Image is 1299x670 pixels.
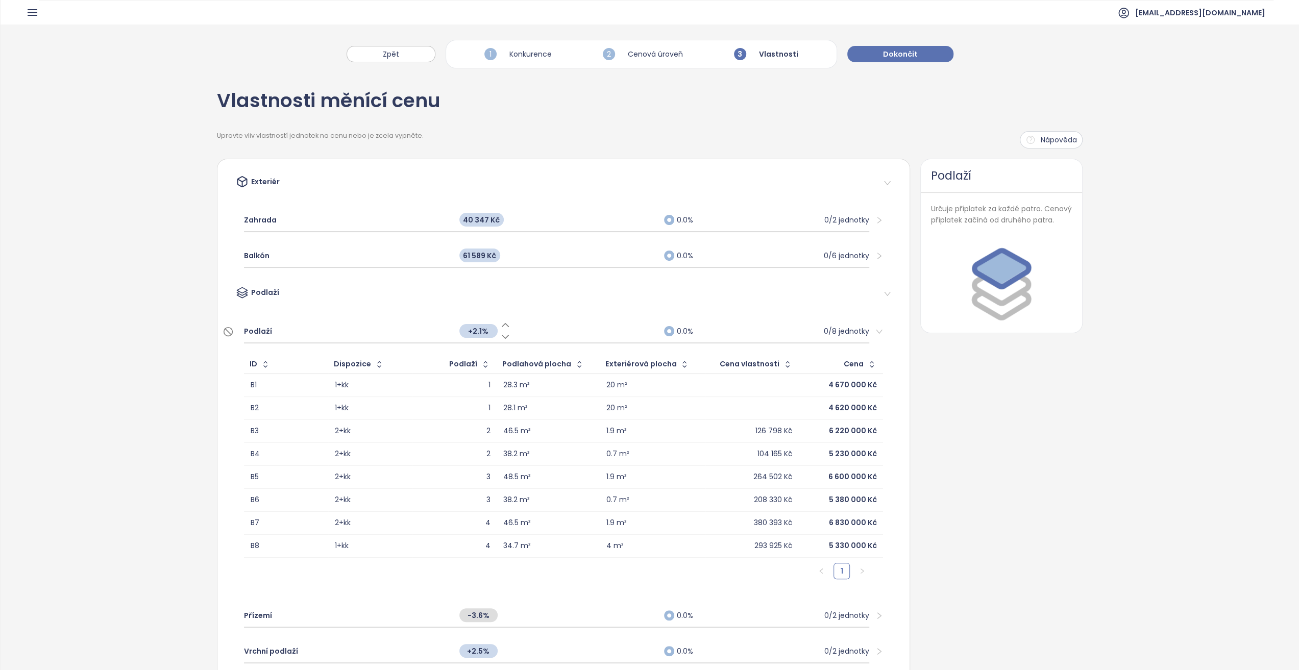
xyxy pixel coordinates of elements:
div: 2 [486,427,490,436]
div: 38.2 m² [503,495,529,505]
div: 2+kk [334,473,350,482]
div: 4 670 000 Kč [828,381,876,390]
div: 2+kk [334,450,350,459]
div: Cena [844,361,864,367]
div: 0.7 m² [606,450,629,459]
button: Dokončit [847,46,953,62]
li: Předchozí strana [813,563,829,579]
span: 2 [603,48,615,60]
a: 1 [834,563,849,579]
div: Cena vlastnosti [720,361,779,367]
div: 3 [486,473,490,482]
div: 0/2 jednotky [824,214,869,226]
button: Zpět [347,46,435,62]
div: 2+kk [334,495,350,505]
div: Podlahová plocha [502,361,571,367]
span: [EMAIL_ADDRESS][DOMAIN_NAME] [1135,1,1265,25]
div: 0/2 jednotky [824,610,869,621]
div: 5 230 000 Kč [828,450,876,459]
span: Dokončit [883,48,918,60]
button: right [854,563,870,579]
span: 61 589 Kč [459,249,500,262]
span: right [875,612,883,619]
span: 0.0% [677,214,693,226]
span: right [875,648,883,655]
span: +2.1% [459,324,498,338]
div: 4 620 000 Kč [828,404,876,413]
div: Dispozice [334,361,371,367]
div: Cenová úroveň [600,45,685,63]
div: 6 600 000 Kč [828,473,876,482]
img: Floor Plan [963,246,1040,322]
div: 34.7 m² [503,541,530,551]
span: right [875,252,883,260]
div: 28.1 m² [503,404,527,413]
span: +2.5% [459,644,498,658]
div: 0/8 jednotky [824,326,869,337]
button: left [813,563,829,579]
div: ID [250,361,257,367]
span: Zahrada [244,214,277,226]
div: 2 [486,450,490,459]
span: 0.0% [677,610,693,621]
div: Podlaží [236,286,877,302]
span: 40 347 Kč [459,213,504,227]
div: Podlaží [449,361,477,367]
div: B4 [251,450,260,459]
div: B6 [251,495,259,505]
div: 6 830 000 Kč [828,518,876,528]
li: 1 [834,563,850,579]
span: Zpět [383,48,399,60]
div: 264 502 Kč [753,473,792,482]
div: 1+kk [334,381,348,390]
span: -3.6% [459,608,498,622]
div: 1.9 m² [606,518,627,528]
div: 1+kk [334,404,348,413]
div: 126 798 Kč [755,427,792,436]
div: Exteriér [236,176,877,190]
div: Exteriérová plocha [605,361,676,367]
div: 208 330 Kč [754,495,792,505]
div: 0/2 jednotky [824,646,869,657]
div: 104 165 Kč [757,450,792,459]
div: B7 [251,518,259,528]
div: 5 380 000 Kč [828,495,876,505]
div: 20 m² [606,404,627,413]
div: 3 [486,495,490,505]
div: Vlastnosti [731,45,801,63]
div: 48.5 m² [503,473,530,482]
div: B5 [251,473,259,482]
div: 1 [488,381,490,390]
span: Přízemí [244,610,272,621]
div: 20 m² [606,381,627,390]
div: 28.3 m² [503,381,529,390]
div: Podlaží [921,159,1082,193]
div: 1+kk [334,541,348,551]
span: Podlaží [244,326,272,337]
span: Nápověda [1041,134,1077,145]
div: Upravte vliv vlastností jednotek na cenu nebo je zcela vypněte. [217,131,424,148]
span: 0.0% [677,326,693,337]
div: 4 [485,541,490,551]
span: Vrchní podlaží [244,646,298,657]
div: 1.9 m² [606,473,627,482]
div: 46.5 m² [503,427,530,436]
span: right [875,328,883,335]
span: right [859,568,865,574]
div: 380 393 Kč [754,518,792,528]
div: 1.9 m² [606,427,627,436]
span: left [818,568,824,574]
div: B2 [251,404,259,413]
span: 0.0% [677,250,693,261]
div: 0.7 m² [606,495,629,505]
div: 46.5 m² [503,518,530,528]
div: 38.2 m² [503,450,529,459]
div: Konkurence [482,45,554,63]
div: 5 330 000 Kč [828,541,876,551]
div: B8 [251,541,259,551]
